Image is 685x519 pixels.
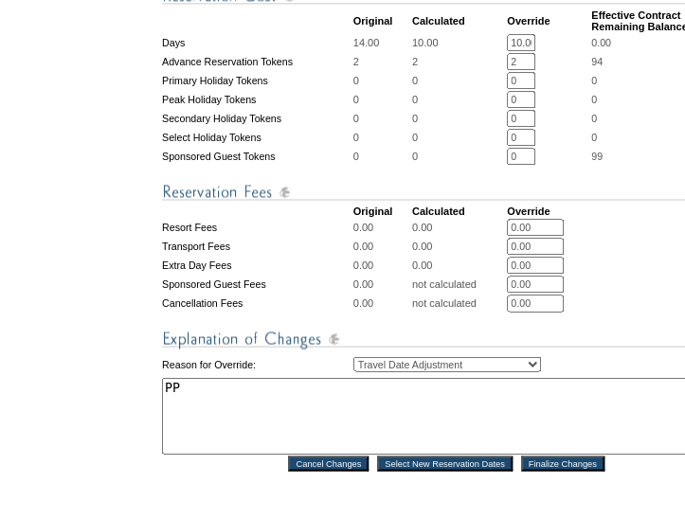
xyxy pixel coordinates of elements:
[353,276,410,293] td: 0.00
[353,91,410,108] td: 0
[377,456,513,471] input: Select New Reservation Dates
[162,110,352,127] td: Secondary Holiday Tokens
[412,276,505,293] td: not calculated
[412,148,505,165] td: 0
[353,148,410,165] td: 0
[353,219,410,236] td: 0.00
[162,91,352,108] td: Peak Holiday Tokens
[591,37,611,48] span: 0.00
[162,72,352,89] td: Primary Holiday Tokens
[591,94,597,105] span: 0
[591,151,603,162] span: 99
[162,53,352,70] td: Advance Reservation Tokens
[353,53,410,70] td: 2
[412,129,505,146] td: 0
[507,9,589,32] td: Override
[591,75,597,86] span: 0
[591,113,597,124] span: 0
[412,238,505,255] td: 0.00
[162,257,352,274] td: Extra Day Fees
[162,352,352,375] td: Reason for Override:
[412,206,505,217] td: Calculated
[353,206,410,217] td: Original
[412,219,505,236] td: 0.00
[591,132,597,143] span: 0
[162,238,352,255] td: Transport Fees
[412,9,505,32] td: Calculated
[353,110,410,127] td: 0
[162,34,352,51] td: Days
[591,56,603,67] span: 94
[162,129,352,146] td: Select Holiday Tokens
[288,456,369,471] input: Cancel Changes
[412,91,505,108] td: 0
[162,295,352,312] td: Cancellation Fees
[353,129,410,146] td: 0
[412,257,505,274] td: 0.00
[353,34,410,51] td: 14.00
[353,238,410,255] td: 0.00
[162,219,352,236] td: Resort Fees
[353,295,410,312] td: 0.00
[353,9,410,32] td: Original
[353,257,410,274] td: 0.00
[162,276,352,293] td: Sponsored Guest Fees
[412,34,505,51] td: 10.00
[412,53,505,70] td: 2
[412,72,505,89] td: 0
[412,110,505,127] td: 0
[507,206,589,217] td: Override
[521,456,604,471] input: Finalize Changes
[162,148,352,165] td: Sponsored Guest Tokens
[412,295,505,312] td: not calculated
[353,72,410,89] td: 0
